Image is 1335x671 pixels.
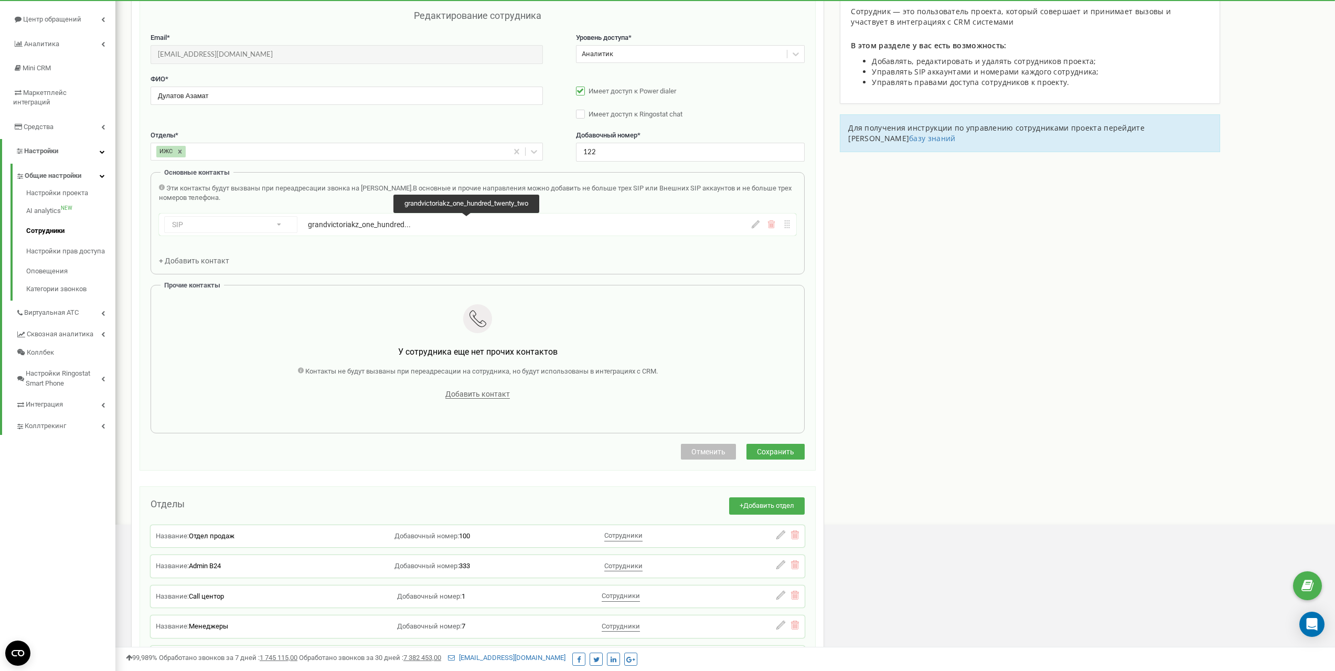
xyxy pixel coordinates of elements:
[151,498,185,509] span: Отделы
[397,592,462,600] span: Добавочный номер:
[16,344,115,362] a: Коллбек
[260,654,297,662] u: 1 745 115,00
[729,497,805,515] button: +Добавить отдел
[189,562,221,570] span: Admin B24
[398,347,558,357] span: У сотрудника еще нет прочих контактов
[848,123,1145,143] span: Для получения инструкции по управлению сотрудниками проекта перейдите [PERSON_NAME]
[462,622,465,630] span: 7
[159,214,796,236] div: SIPgrandvictoriakz_one_hundred...grandvictoriakz_one_hundred_twenty_two
[851,6,1171,27] span: Сотрудник — это пользователь проекта, который совершает и принимает вызовы и участвует в интеграц...
[691,448,725,456] span: Отменить
[166,184,413,192] span: Эти контакты будут вызваны при переадресации звонка на [PERSON_NAME].
[462,592,465,600] span: 1
[448,654,565,662] a: [EMAIL_ADDRESS][DOMAIN_NAME]
[16,414,115,435] a: Коллтрекинг
[24,40,59,48] span: Аналитика
[2,139,115,164] a: Настройки
[445,390,510,399] span: Добавить контакт
[26,241,115,262] a: Настройки прав доступа
[681,444,736,460] button: Отменить
[851,40,1006,50] span: В этом разделе у вас есть возможность:
[24,123,54,131] span: Средства
[602,622,640,630] span: Сотрудники
[26,221,115,241] a: Сотрудники
[23,64,51,72] span: Mini CRM
[16,392,115,414] a: Интеграция
[746,444,805,460] button: Сохранить
[156,592,189,600] span: Название:
[25,421,66,431] span: Коллтрекинг
[403,654,441,662] u: 7 382 453,00
[308,219,628,230] div: grandvictoriakz_one_hundred...
[589,87,676,95] span: Имеет доступ к Power dialer
[151,131,175,139] span: Отделы
[164,281,220,289] span: Прочие контакты
[414,10,541,21] span: Редактирование сотрудника
[1299,612,1325,637] div: Open Intercom Messenger
[872,77,1069,87] span: Управлять правами доступа сотрудников к проекту.
[26,188,115,201] a: Настройки проекта
[24,308,79,318] span: Виртуальная АТС
[23,15,81,23] span: Центр обращений
[126,654,157,662] span: 99,989%
[576,34,628,41] span: Уровень доступа
[159,184,792,202] span: В основные и прочие направления можно добавить не больше трех SIP или Внешних SIP аккаунтов и не ...
[16,361,115,392] a: Настройки Ringostat Smart Phone
[394,562,459,570] span: Добавочный номер:
[305,367,658,375] span: Контакты не будут вызваны при переадресации на сотрудника, но будут использованы в интеграциях с ...
[589,110,682,118] span: Имеет доступ к Ringostat chat
[189,622,228,630] span: Mенеджеры
[26,369,101,388] span: Настройки Ringostat Smart Phone
[576,131,637,139] span: Добавочный номер
[189,532,234,540] span: Отдел продаж
[156,532,189,540] span: Название:
[151,34,167,41] span: Email
[5,641,30,666] button: Open CMP widget
[24,147,58,155] span: Настройки
[27,348,54,358] span: Коллбек
[16,322,115,344] a: Сквозная аналитика
[604,531,643,539] span: Сотрудники
[189,592,224,600] span: Call центор
[151,45,543,63] input: Введите Email
[159,654,297,662] span: Обработано звонков за 7 дней :
[872,56,1096,66] span: Добавлять, редактировать и удалять сотрудников проекта;
[27,329,93,339] span: Сквозная аналитика
[602,592,640,600] span: Сотрудники
[16,164,115,185] a: Общие настройки
[394,532,459,540] span: Добавочный номер:
[26,261,115,282] a: Оповещения
[299,654,441,662] span: Обработано звонков за 30 дней :
[872,67,1099,77] span: Управлять SIP аккаунтами и номерами каждого сотрудника;
[576,143,805,161] input: Укажите добавочный номер
[26,201,115,221] a: AI analyticsNEW
[26,400,63,410] span: Интеграция
[26,282,115,294] a: Категории звонков
[604,562,643,570] span: Сотрудники
[909,133,955,143] a: базу знаний
[156,146,174,157] div: ИЖС
[16,301,115,322] a: Виртуальная АТС
[397,622,462,630] span: Добавочный номер:
[582,49,613,59] div: Аналитик
[156,622,189,630] span: Название:
[459,532,470,540] span: 100
[25,171,81,181] span: Общие настройки
[151,87,543,105] input: Введите ФИО
[164,168,230,176] span: Основные контакты
[156,562,189,570] span: Название:
[743,502,794,509] span: Добавить отдел
[159,257,229,265] span: + Добавить контакт
[151,75,165,83] span: ФИО
[459,562,470,570] span: 333
[13,89,67,106] span: Маркетплейс интеграций
[757,448,794,456] span: Сохранить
